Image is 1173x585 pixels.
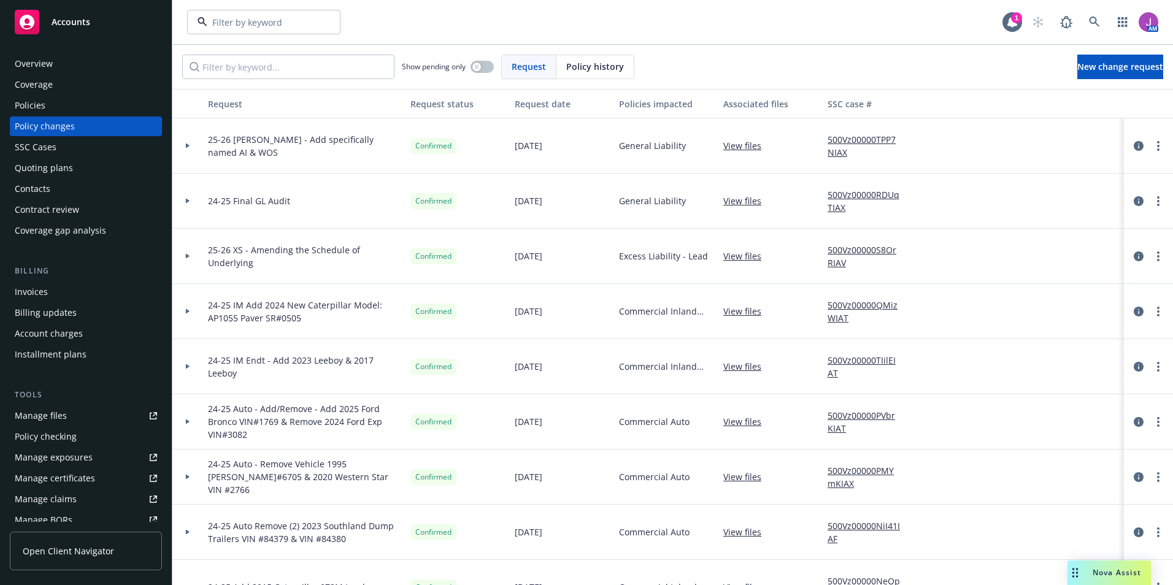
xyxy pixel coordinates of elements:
a: Invoices [10,282,162,302]
a: Manage files [10,406,162,426]
div: Request status [410,97,505,110]
span: Commercial Auto [619,415,690,428]
span: Commercial Auto [619,526,690,538]
a: more [1151,304,1166,319]
button: SSC case # [823,89,915,118]
a: 500Vz00000NiI41IAF [828,519,910,545]
span: 24-25 Auto - Remove Vehicle 1995 [PERSON_NAME]#6705 & 2020 Western Star VIN #2766 [208,457,401,496]
a: 500Vz00000PMYmKIAX [828,464,910,490]
span: Show pending only [402,61,466,72]
a: more [1151,415,1166,429]
span: [DATE] [515,250,542,262]
a: 500Vz00000TPP7NIAX [828,133,910,159]
a: Accounts [10,5,162,39]
span: [DATE] [515,360,542,373]
div: Toggle Row Expanded [172,505,203,560]
span: [DATE] [515,305,542,318]
a: Coverage [10,75,162,94]
div: Toggle Row Expanded [172,339,203,394]
a: New change request [1077,55,1163,79]
span: 24-25 Auto Remove (2) 2023 Southland Dump Trailers VIN #84379 & VIN #84380 [208,519,401,545]
div: Toggle Row Expanded [172,284,203,339]
span: Confirmed [415,527,452,538]
a: circleInformation [1131,359,1146,374]
div: Policies impacted [619,97,713,110]
a: Policy changes [10,117,162,136]
span: [DATE] [515,194,542,207]
a: 500Vz00000QMizWIAT [828,299,910,324]
div: Manage claims [15,489,77,509]
a: 500Vz00000TIilEIAT [828,354,910,380]
button: Associated files [718,89,823,118]
a: Contacts [10,179,162,199]
div: Manage exposures [15,448,93,467]
a: circleInformation [1131,139,1146,153]
span: [DATE] [515,139,542,152]
div: Manage certificates [15,468,95,488]
a: more [1151,359,1166,374]
span: Confirmed [415,306,452,317]
span: Commercial Inland Marine - 24-25 IM [619,360,713,373]
div: Policy checking [15,427,77,446]
div: Billing [10,265,162,277]
div: Invoices [15,282,48,302]
span: Confirmed [415,361,452,372]
span: Policy history [566,60,624,73]
span: [DATE] [515,470,542,483]
img: photo [1139,12,1158,32]
a: 500Vz00000S8OrRIAV [828,243,910,269]
div: Toggle Row Expanded [172,174,203,229]
button: Request status [406,89,510,118]
span: 24-25 IM Endt - Add 2023 Leeboy & 2017 Leeboy [208,354,401,380]
a: Contract review [10,200,162,220]
span: General Liability [619,194,686,207]
a: Installment plans [10,345,162,364]
a: View files [723,250,771,262]
div: Policy changes [15,117,75,136]
a: View files [723,194,771,207]
a: Policies [10,96,162,115]
div: Request date [515,97,609,110]
span: Confirmed [415,416,452,427]
a: View files [723,360,771,373]
span: [DATE] [515,526,542,538]
span: General Liability [619,139,686,152]
span: Confirmed [415,251,452,262]
a: View files [723,305,771,318]
div: Contract review [15,200,79,220]
span: Excess Liability - Lead [619,250,708,262]
span: Confirmed [415,140,452,151]
span: Manage exposures [10,448,162,467]
div: Account charges [15,324,83,343]
a: more [1151,139,1166,153]
div: Coverage [15,75,53,94]
input: Filter by keyword [207,16,315,29]
a: Start snowing [1026,10,1050,34]
span: Confirmed [415,196,452,207]
div: Quoting plans [15,158,73,178]
a: Manage certificates [10,468,162,488]
a: more [1151,470,1166,484]
a: more [1151,249,1166,264]
button: Policies impacted [614,89,718,118]
a: more [1151,194,1166,208]
div: Tools [10,389,162,401]
a: View files [723,415,771,428]
div: Installment plans [15,345,87,364]
div: Billing updates [15,303,77,323]
button: Nova Assist [1067,560,1151,585]
div: Toggle Row Expanded [172,394,203,449]
div: Toggle Row Expanded [172,118,203,174]
a: circleInformation [1131,525,1146,540]
a: circleInformation [1131,249,1146,264]
a: Overview [10,54,162,74]
a: SSC Cases [10,137,162,157]
a: Switch app [1110,10,1135,34]
span: 24-25 Auto - Add/Remove - Add 2025 Ford Bronco VIN#1769 & Remove 2024 Ford Exp VIN#3082 [208,402,401,441]
a: Search [1082,10,1107,34]
div: Associated files [723,97,818,110]
input: Filter by keyword... [182,55,394,79]
a: circleInformation [1131,194,1146,208]
a: more [1151,525,1166,540]
a: View files [723,139,771,152]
